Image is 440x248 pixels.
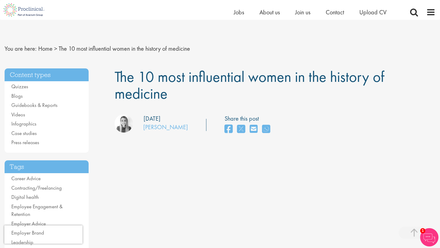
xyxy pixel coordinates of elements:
[11,120,36,127] a: Infographics
[11,139,39,146] a: Press releases
[420,228,425,233] span: 1
[250,123,258,136] a: share on email
[11,194,39,200] a: Digital health
[420,228,438,246] img: Chatbot
[11,111,25,118] a: Videos
[4,225,82,244] iframe: reCAPTCHA
[143,123,188,131] a: [PERSON_NAME]
[262,123,270,136] a: share on whats app
[359,8,387,16] a: Upload CV
[115,114,133,133] img: Hannah Burke
[11,130,37,137] a: Case studies
[11,239,33,246] a: Leadership
[225,123,233,136] a: share on facebook
[11,83,28,90] a: Quizzes
[5,68,89,82] h3: Content types
[38,45,53,53] a: breadcrumb link
[326,8,344,16] a: Contact
[115,67,384,103] span: The 10 most influential women in the history of medicine
[11,184,62,191] a: Contracting/Freelancing
[11,93,23,99] a: Blogs
[59,45,190,53] span: The 10 most influential women in the history of medicine
[11,203,63,218] a: Employee Engagement & Retention
[5,160,89,173] h3: Tags
[295,8,310,16] a: Join us
[144,114,160,123] div: [DATE]
[234,8,244,16] a: Jobs
[5,45,37,53] span: You are here:
[237,123,245,136] a: share on twitter
[11,175,41,182] a: Career Advice
[11,102,57,108] a: Guidebooks & Reports
[225,114,273,123] label: Share this post
[11,220,46,227] a: Employer Advice
[54,45,57,53] span: >
[259,8,280,16] a: About us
